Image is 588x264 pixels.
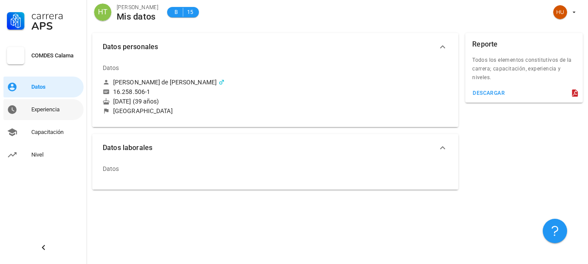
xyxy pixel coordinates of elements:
div: COMDES Calama [31,52,80,59]
div: 16.258.506-1 [113,88,150,96]
a: Datos [3,77,84,97]
div: Datos [31,84,80,90]
div: Datos [103,57,119,78]
span: B [172,8,179,17]
a: Nivel [3,144,84,165]
span: Datos personales [103,41,437,53]
div: APS [31,21,80,31]
div: Nivel [31,151,80,158]
div: descargar [472,90,505,96]
button: descargar [469,87,508,99]
div: Datos [103,158,119,179]
div: Carrera [31,10,80,21]
div: Todos los elementos constitutivos de la carrera; capacitación, experiencia y niveles. [465,56,583,87]
div: [DATE] (39 años) [103,97,272,105]
span: 15 [187,8,194,17]
span: Datos laborales [103,142,437,154]
div: Capacitación [31,129,80,136]
span: HT [98,3,107,21]
button: Datos personales [92,33,458,61]
div: [PERSON_NAME] de [PERSON_NAME] [113,78,217,86]
div: Experiencia [31,106,80,113]
a: Experiencia [3,99,84,120]
div: [GEOGRAPHIC_DATA] [113,107,173,115]
button: Datos laborales [92,134,458,162]
div: [PERSON_NAME] [117,3,158,12]
div: avatar [553,5,567,19]
div: Reporte [472,33,497,56]
div: Mis datos [117,12,158,21]
div: avatar [94,3,111,21]
a: Capacitación [3,122,84,143]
